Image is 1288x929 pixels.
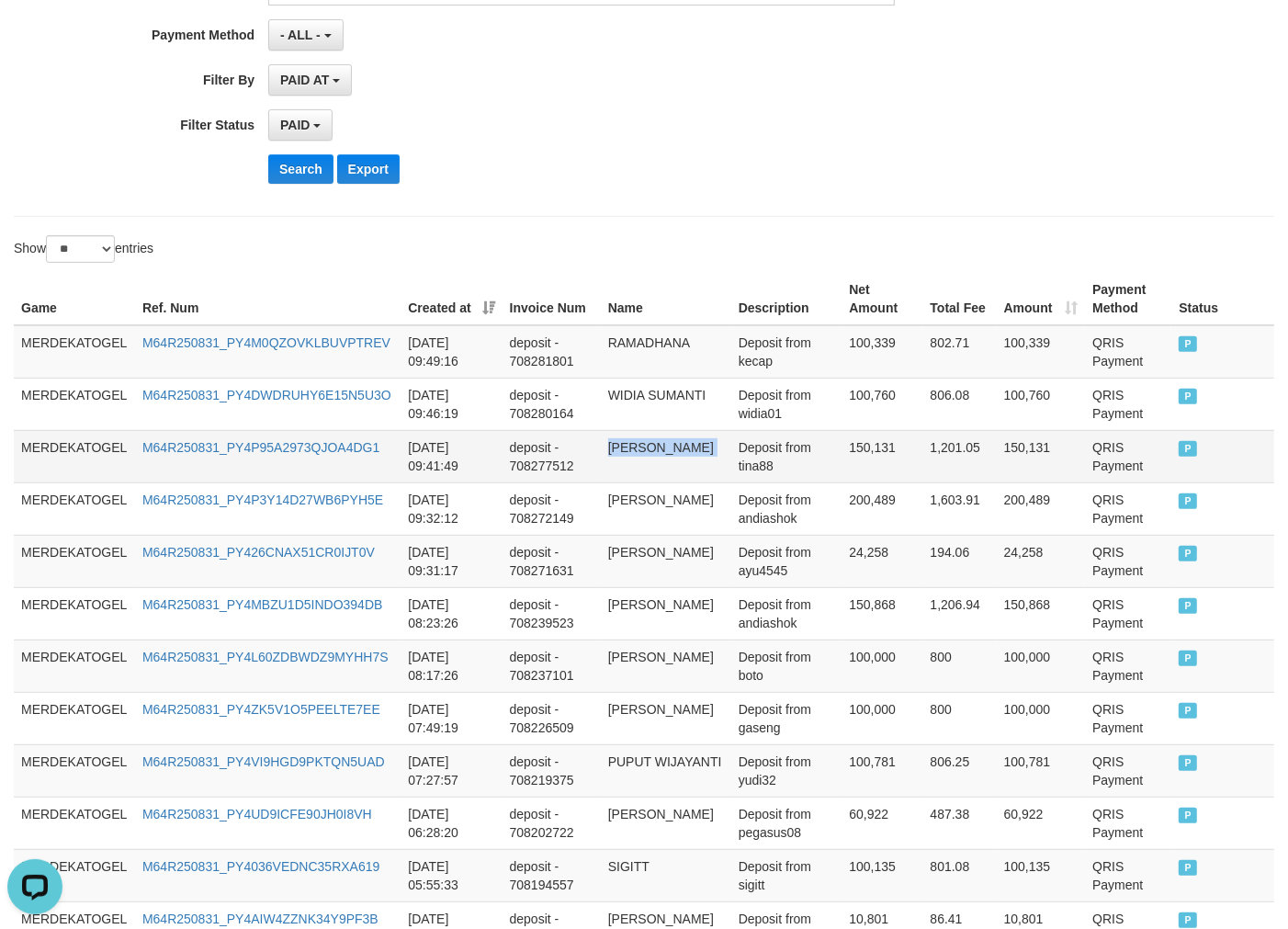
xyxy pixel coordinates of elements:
[731,378,842,430] td: Deposit from widia01
[268,154,333,184] button: Search
[1085,430,1171,482] td: QRIS Payment
[842,482,922,535] td: 200,489
[1179,546,1197,561] span: PAID
[923,430,997,482] td: 1,201.05
[14,535,135,587] td: MERDEKATOGEL
[1179,860,1197,876] span: PAID
[842,849,922,901] td: 100,135
[142,650,389,664] a: M64R250831_PY4L60ZDBWDZ9MYHH7S
[268,109,333,141] button: PAID
[923,378,997,430] td: 806.08
[601,587,731,640] td: [PERSON_NAME]
[401,744,502,797] td: [DATE] 07:27:57
[731,325,842,379] td: Deposit from kecap
[601,430,731,482] td: [PERSON_NAME]
[142,335,390,350] a: M64R250831_PY4M0QZOVKLBUVPTREV
[997,640,1086,692] td: 100,000
[842,744,922,797] td: 100,781
[997,430,1086,482] td: 150,131
[997,325,1086,379] td: 100,339
[503,744,601,797] td: deposit - 708219375
[997,849,1086,901] td: 100,135
[1179,651,1197,666] span: PAID
[923,273,997,325] th: Total Fee
[142,493,383,507] a: M64R250831_PY4P3Y14D27WB6PYH5E
[280,118,310,132] span: PAID
[401,482,502,535] td: [DATE] 09:32:12
[842,535,922,587] td: 24,258
[1085,535,1171,587] td: QRIS Payment
[142,702,380,717] a: M64R250831_PY4ZK5V1O5PEELTE7EE
[1179,336,1197,352] span: PAID
[1085,482,1171,535] td: QRIS Payment
[401,640,502,692] td: [DATE] 08:17:26
[842,430,922,482] td: 150,131
[1179,912,1197,928] span: PAID
[731,692,842,744] td: Deposit from gaseng
[731,797,842,849] td: Deposit from pegasus08
[923,797,997,849] td: 487.38
[601,797,731,849] td: [PERSON_NAME]
[1085,587,1171,640] td: QRIS Payment
[1179,441,1197,457] span: PAID
[503,482,601,535] td: deposit - 708272149
[14,587,135,640] td: MERDEKATOGEL
[731,744,842,797] td: Deposit from yudi32
[142,912,378,926] a: M64R250831_PY4AIW4ZZNK34Y9PF3B
[401,587,502,640] td: [DATE] 08:23:26
[842,797,922,849] td: 60,922
[731,587,842,640] td: Deposit from andiashok
[601,378,731,430] td: WIDIA SUMANTI
[135,273,401,325] th: Ref. Num
[142,440,379,455] a: M64R250831_PY4P95A2973QJOA4DG1
[1179,808,1197,823] span: PAID
[997,535,1086,587] td: 24,258
[503,797,601,849] td: deposit - 708202722
[923,482,997,535] td: 1,603.91
[401,849,502,901] td: [DATE] 05:55:33
[503,849,601,901] td: deposit - 708194557
[997,273,1086,325] th: Amount: activate to sort column ascending
[503,378,601,430] td: deposit - 708280164
[503,587,601,640] td: deposit - 708239523
[842,378,922,430] td: 100,760
[14,849,135,901] td: MERDEKATOGEL
[923,692,997,744] td: 800
[14,482,135,535] td: MERDEKATOGEL
[1085,378,1171,430] td: QRIS Payment
[14,640,135,692] td: MERDEKATOGEL
[14,744,135,797] td: MERDEKATOGEL
[401,797,502,849] td: [DATE] 06:28:20
[1085,797,1171,849] td: QRIS Payment
[503,430,601,482] td: deposit - 708277512
[1179,755,1197,771] span: PAID
[842,692,922,744] td: 100,000
[14,273,135,325] th: Game
[601,273,731,325] th: Name
[1085,744,1171,797] td: QRIS Payment
[401,273,502,325] th: Created at: activate to sort column ascending
[923,849,997,901] td: 801.08
[731,430,842,482] td: Deposit from tina88
[601,692,731,744] td: [PERSON_NAME]
[842,640,922,692] td: 100,000
[997,744,1086,797] td: 100,781
[923,640,997,692] td: 800
[14,797,135,849] td: MERDEKATOGEL
[142,597,382,612] a: M64R250831_PY4MBZU1D5INDO394DB
[14,235,153,263] label: Show entries
[142,807,372,821] a: M64R250831_PY4UD9ICFE90JH0I8VH
[842,587,922,640] td: 150,868
[997,482,1086,535] td: 200,489
[401,535,502,587] td: [DATE] 09:31:17
[503,640,601,692] td: deposit - 708237101
[401,325,502,379] td: [DATE] 09:49:16
[601,535,731,587] td: [PERSON_NAME]
[142,754,385,769] a: M64R250831_PY4VI9HGD9PKTQN5UAD
[731,535,842,587] td: Deposit from ayu4545
[601,482,731,535] td: [PERSON_NAME]
[1085,692,1171,744] td: QRIS Payment
[997,797,1086,849] td: 60,922
[731,273,842,325] th: Description
[14,430,135,482] td: MERDEKATOGEL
